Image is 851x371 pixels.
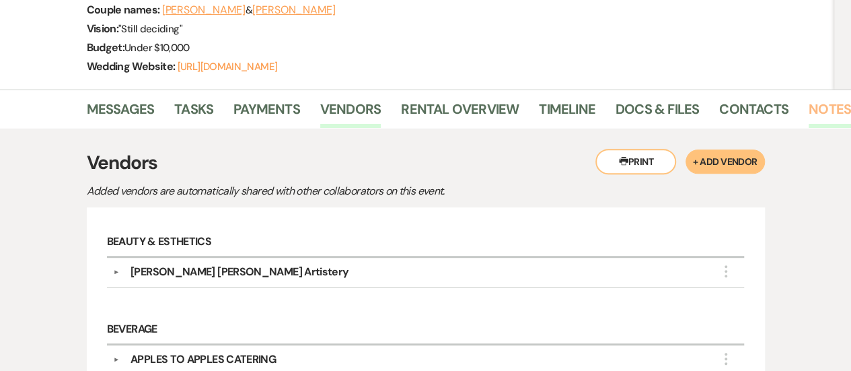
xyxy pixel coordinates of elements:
[320,98,381,128] a: Vendors
[108,269,124,275] button: ▼
[162,3,336,17] span: &
[539,98,595,128] a: Timeline
[87,98,155,128] a: Messages
[131,351,276,368] div: APPLES TO APPLES CATERING
[719,98,788,128] a: Contacts
[616,98,699,128] a: Docs & Files
[87,40,125,55] span: Budget:
[686,149,764,174] button: + Add Vendor
[108,356,124,363] button: ▼
[401,98,519,128] a: Rental Overview
[233,98,300,128] a: Payments
[131,264,348,280] div: [PERSON_NAME] [PERSON_NAME] Artistery
[809,98,851,128] a: Notes
[252,5,336,15] button: [PERSON_NAME]
[87,3,162,17] span: Couple names:
[118,22,182,36] span: " Still deciding "
[595,149,676,174] button: Print
[87,182,558,200] p: Added vendors are automatically shared with other collaborators on this event.
[162,5,246,15] button: [PERSON_NAME]
[87,149,765,177] h3: Vendors
[174,98,213,128] a: Tasks
[107,316,745,345] h6: Beverage
[87,22,119,36] span: Vision:
[107,228,745,257] h6: Beauty & Esthetics
[87,59,178,73] span: Wedding Website:
[124,41,190,55] span: Under $10,000
[178,60,277,73] a: [URL][DOMAIN_NAME]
